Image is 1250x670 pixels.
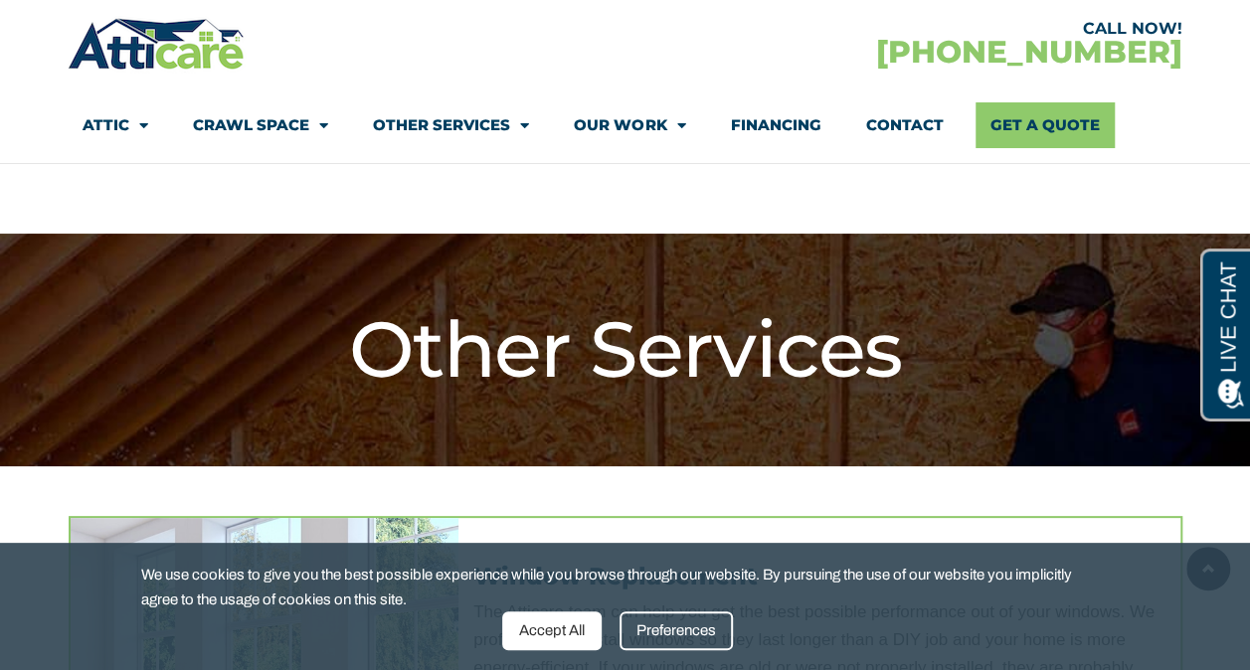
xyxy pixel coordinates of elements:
a: Get A Quote [976,102,1115,148]
a: Other Services [373,102,529,148]
iframe: Chat Invitation [10,461,328,610]
h1: Other Services [79,303,1172,397]
a: Attic [83,102,148,148]
span: We use cookies to give you the best possible experience while you browse through our website. By ... [141,563,1094,611]
a: Our Work [574,102,685,148]
div: CALL NOW! [625,21,1181,37]
nav: Menu [83,102,1166,148]
a: Crawl Space [193,102,328,148]
div: Preferences [620,611,733,650]
a: Contact [865,102,943,148]
div: Accept All [502,611,602,650]
span: Opens a chat window [49,16,160,41]
a: Financing [730,102,820,148]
